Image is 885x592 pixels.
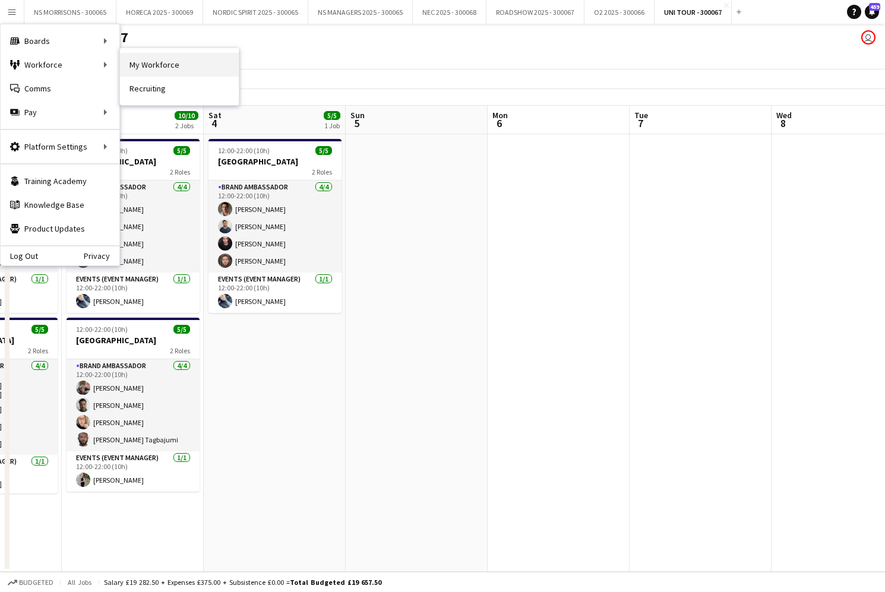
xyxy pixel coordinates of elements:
[67,318,200,492] app-job-card: 12:00-22:00 (10h)5/5[GEOGRAPHIC_DATA]2 RolesBrand Ambassador4/412:00-22:00 (10h)[PERSON_NAME][PER...
[170,346,190,355] span: 2 Roles
[775,116,792,130] span: 8
[120,77,239,100] a: Recruiting
[208,139,342,313] app-job-card: 12:00-22:00 (10h)5/5[GEOGRAPHIC_DATA]2 RolesBrand Ambassador4/412:00-22:00 (10h)[PERSON_NAME][PER...
[290,578,381,587] span: Total Budgeted £19 657.50
[67,335,200,346] h3: [GEOGRAPHIC_DATA]
[1,251,38,261] a: Log Out
[413,1,486,24] button: NEC 2025 - 300068
[120,53,239,77] a: My Workforce
[76,325,128,334] span: 12:00-22:00 (10h)
[1,100,119,124] div: Pay
[24,1,116,24] button: NS MORRISONS - 300065
[349,116,365,130] span: 5
[315,146,332,155] span: 5/5
[67,451,200,492] app-card-role: Events (Event Manager)1/112:00-22:00 (10h)[PERSON_NAME]
[861,30,875,45] app-user-avatar: Closer Payroll
[116,1,203,24] button: HORECA 2025 - 300069
[67,156,200,167] h3: [GEOGRAPHIC_DATA]
[324,111,340,120] span: 5/5
[308,1,413,24] button: NS MANAGERS 2025 - 300065
[1,169,119,193] a: Training Academy
[350,110,365,121] span: Sun
[208,181,342,273] app-card-role: Brand Ambassador4/412:00-22:00 (10h)[PERSON_NAME][PERSON_NAME][PERSON_NAME][PERSON_NAME]
[208,273,342,313] app-card-role: Events (Event Manager)1/112:00-22:00 (10h)[PERSON_NAME]
[175,121,198,130] div: 2 Jobs
[1,135,119,159] div: Platform Settings
[65,578,94,587] span: All jobs
[1,29,119,53] div: Boards
[492,110,508,121] span: Mon
[208,156,342,167] h3: [GEOGRAPHIC_DATA]
[67,273,200,313] app-card-role: Events (Event Manager)1/112:00-22:00 (10h)[PERSON_NAME]
[1,217,119,240] a: Product Updates
[1,77,119,100] a: Comms
[67,359,200,451] app-card-role: Brand Ambassador4/412:00-22:00 (10h)[PERSON_NAME][PERSON_NAME][PERSON_NAME][PERSON_NAME] Tagbajumi
[6,576,55,589] button: Budgeted
[324,121,340,130] div: 1 Job
[203,1,308,24] button: NORDIC SPIRIT 2025 - 300065
[776,110,792,121] span: Wed
[170,167,190,176] span: 2 Roles
[207,116,222,130] span: 4
[28,346,48,355] span: 2 Roles
[84,251,119,261] a: Privacy
[19,578,53,587] span: Budgeted
[486,1,584,24] button: ROADSHOW 2025 - 300067
[655,1,732,24] button: UNI TOUR - 300067
[208,110,222,121] span: Sat
[173,146,190,155] span: 5/5
[633,116,648,130] span: 7
[634,110,648,121] span: Tue
[175,111,198,120] span: 10/10
[104,578,381,587] div: Salary £19 282.50 + Expenses £375.00 + Subsistence £0.00 =
[31,325,48,334] span: 5/5
[869,3,880,11] span: 459
[491,116,508,130] span: 6
[173,325,190,334] span: 5/5
[1,53,119,77] div: Workforce
[218,146,270,155] span: 12:00-22:00 (10h)
[1,193,119,217] a: Knowledge Base
[312,167,332,176] span: 2 Roles
[584,1,655,24] button: O2 2025 - 300066
[67,139,200,313] app-job-card: 12:00-22:00 (10h)5/5[GEOGRAPHIC_DATA]2 RolesBrand Ambassador4/412:00-22:00 (10h)[PERSON_NAME][PER...
[67,181,200,273] app-card-role: Brand Ambassador4/412:00-22:00 (10h)[PERSON_NAME][PERSON_NAME][PERSON_NAME][PERSON_NAME]
[865,5,879,19] a: 459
